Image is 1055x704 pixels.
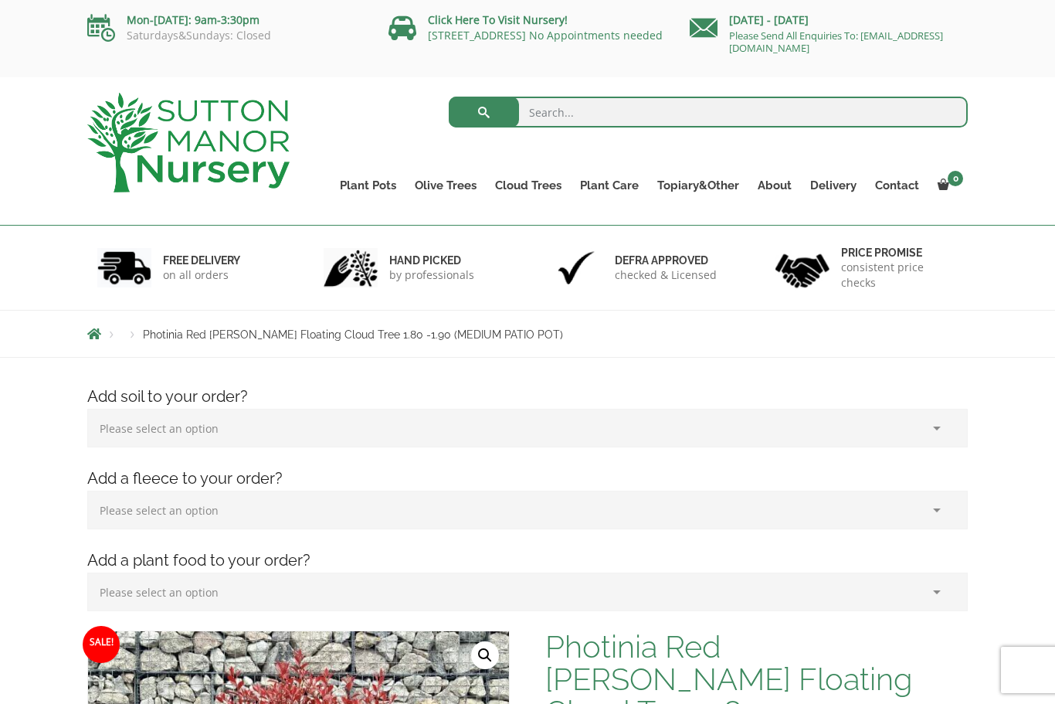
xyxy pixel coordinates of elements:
p: Mon-[DATE]: 9am-3:30pm [87,11,365,29]
h4: Add a fleece to your order? [76,467,979,491]
p: checked & Licensed [615,267,717,283]
input: Search... [449,97,968,128]
a: Cloud Trees [486,175,571,196]
a: Plant Pots [331,175,405,196]
a: 0 [928,175,968,196]
h6: hand picked [389,253,474,267]
p: on all orders [163,267,240,283]
img: 4.jpg [775,244,829,291]
a: Contact [866,175,928,196]
a: Olive Trees [405,175,486,196]
img: logo [87,93,290,192]
p: by professionals [389,267,474,283]
img: 3.jpg [549,248,603,287]
h6: Price promise [841,246,958,260]
a: Click Here To Visit Nursery! [428,12,568,27]
h4: Add soil to your order? [76,385,979,409]
nav: Breadcrumbs [87,328,968,340]
a: Topiary&Other [648,175,748,196]
img: 1.jpg [97,248,151,287]
p: [DATE] - [DATE] [690,11,968,29]
h4: Add a plant food to your order? [76,549,979,573]
a: Please Send All Enquiries To: [EMAIL_ADDRESS][DOMAIN_NAME] [729,29,943,55]
a: Plant Care [571,175,648,196]
h6: FREE DELIVERY [163,253,240,267]
p: Saturdays&Sundays: Closed [87,29,365,42]
a: About [748,175,801,196]
a: View full-screen image gallery [471,641,499,669]
span: 0 [948,171,963,186]
a: [STREET_ADDRESS] No Appointments needed [428,28,663,43]
a: Delivery [801,175,866,196]
span: Photinia Red [PERSON_NAME] Floating Cloud Tree 1.80 -1.90 (MEDIUM PATIO POT) [143,328,563,341]
p: consistent price checks [841,260,958,291]
img: 2.jpg [324,248,378,287]
span: Sale! [83,626,120,663]
h6: Defra approved [615,253,717,267]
